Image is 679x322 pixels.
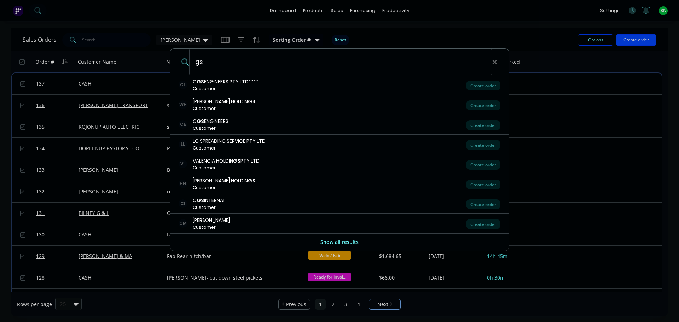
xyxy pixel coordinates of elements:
[179,160,187,168] div: VL
[179,219,187,228] div: CM
[197,118,204,125] b: GS
[318,238,361,246] button: Show all results
[179,199,187,208] div: CI
[466,140,500,150] div: Create order
[466,219,500,229] div: Create order
[193,78,259,86] div: C ENGINEERS PTY LTD****
[179,100,187,109] div: WH
[193,86,259,92] div: Customer
[193,204,225,211] div: Customer
[193,125,228,131] div: Customer
[179,120,187,129] div: CE
[248,98,255,105] b: GS
[193,165,260,171] div: Customer
[197,78,204,85] b: GS
[466,120,500,130] div: Create order
[179,81,187,89] div: CL
[193,157,260,165] div: VALENCIA HOLDIN PTY LTD
[466,180,500,189] div: Create order
[193,185,255,191] div: Customer
[466,199,500,209] div: Create order
[193,137,266,145] div: LG SPREADING SERVICE PTY LTD
[466,100,500,110] div: Create order
[197,197,204,204] b: GS
[189,49,492,75] input: Enter a customer name to create a new order...
[233,157,240,164] b: GS
[179,180,187,188] div: HH
[193,98,255,105] div: [PERSON_NAME] HOLDIN
[193,177,255,185] div: [PERSON_NAME] HOLDIN
[193,118,228,125] div: C ENGINEERS
[193,217,230,224] div: [PERSON_NAME]
[193,145,266,151] div: Customer
[466,160,500,170] div: Create order
[248,177,255,184] b: GS
[193,197,225,204] div: C INTERNAL
[466,81,500,90] div: Create order
[179,140,187,148] div: LL
[193,224,230,230] div: Customer
[193,105,255,112] div: Customer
